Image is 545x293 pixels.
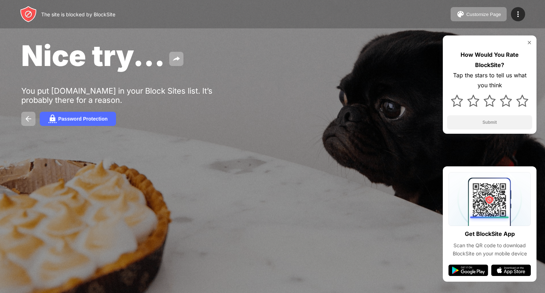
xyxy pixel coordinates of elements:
img: star.svg [500,95,512,107]
div: Customize Page [466,12,501,17]
img: google-play.svg [448,265,488,276]
img: star.svg [516,95,528,107]
img: share.svg [172,55,181,63]
span: Nice try... [21,38,165,73]
img: menu-icon.svg [514,10,522,18]
img: header-logo.svg [20,6,37,23]
img: pallet.svg [456,10,465,18]
div: How Would You Rate BlockSite? [447,50,532,70]
div: Get BlockSite App [465,229,515,239]
div: You put [DOMAIN_NAME] in your Block Sites list. It’s probably there for a reason. [21,86,241,105]
div: The site is blocked by BlockSite [41,11,115,17]
div: Tap the stars to tell us what you think [447,70,532,91]
img: star.svg [467,95,479,107]
img: rate-us-close.svg [527,40,532,45]
button: Customize Page [451,7,507,21]
div: Scan the QR code to download BlockSite on your mobile device [448,242,531,258]
img: star.svg [484,95,496,107]
img: app-store.svg [491,265,531,276]
img: star.svg [451,95,463,107]
button: Submit [447,115,532,129]
img: back.svg [24,115,33,123]
img: qrcode.svg [448,172,531,226]
img: password.svg [48,115,57,123]
button: Password Protection [40,112,116,126]
div: Password Protection [58,116,108,122]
